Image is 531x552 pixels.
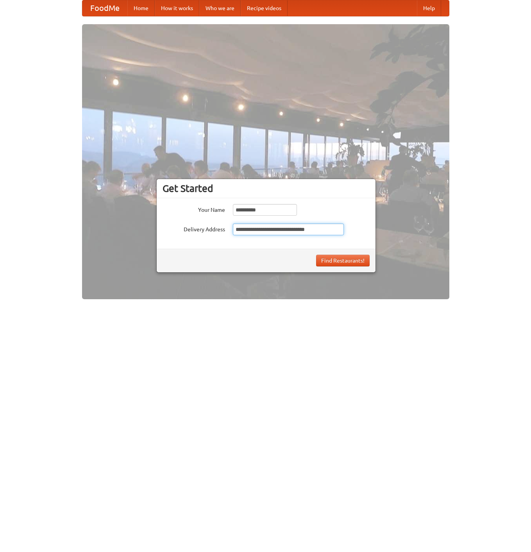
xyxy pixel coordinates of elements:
label: Your Name [163,204,225,214]
button: Find Restaurants! [316,255,370,266]
a: Help [417,0,441,16]
a: How it works [155,0,199,16]
h3: Get Started [163,183,370,194]
label: Delivery Address [163,224,225,233]
a: FoodMe [82,0,127,16]
a: Home [127,0,155,16]
a: Recipe videos [241,0,288,16]
a: Who we are [199,0,241,16]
